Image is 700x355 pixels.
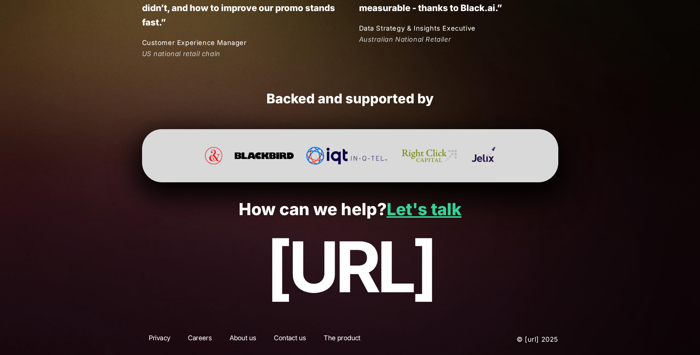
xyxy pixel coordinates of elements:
[142,333,177,346] a: Privacy
[359,23,559,34] p: Data Strategy & Insights Executive
[142,50,220,58] em: US national retail chain
[223,333,263,346] a: About us
[306,147,387,165] img: In-Q-Tel (IQT)
[181,333,218,346] a: Careers
[235,147,294,165] img: Blackbird Ventures Website
[454,333,559,346] p: © [URL] 2025
[142,90,558,107] h2: Backed and supported by
[387,199,462,219] a: Let's talk
[267,333,313,346] a: Contact us
[22,200,678,219] p: How can we help?
[22,228,678,306] p: [URL]
[400,147,459,165] img: Right Click Capital Website
[472,147,495,165] img: Jelix Ventures Website
[359,35,451,43] em: Australian National Retailer
[142,37,342,48] p: Customer Experience Manager
[205,147,223,165] img: Pan Effect Website
[317,333,367,346] a: The product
